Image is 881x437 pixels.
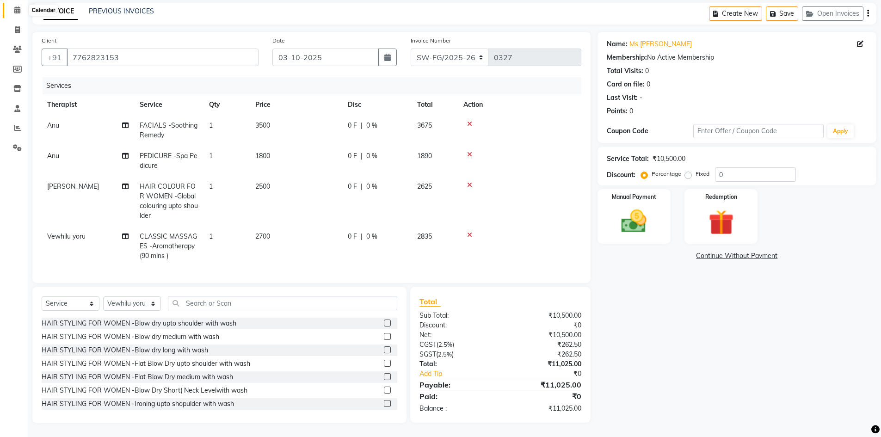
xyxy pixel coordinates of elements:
span: 0 F [348,182,357,191]
span: 2835 [417,232,432,240]
img: _gift.svg [701,207,742,238]
div: Card on file: [607,80,645,89]
th: Price [250,94,342,115]
label: Fixed [696,170,709,178]
div: ₹10,500.00 [653,154,685,164]
input: Enter Offer / Coupon Code [693,124,824,138]
label: Client [42,37,56,45]
span: 2625 [417,182,432,191]
span: CGST [419,340,437,349]
span: 1 [209,121,213,129]
span: 2.5% [438,341,452,348]
label: Invoice Number [411,37,451,45]
div: No Active Membership [607,53,867,62]
a: Add Tip [413,369,515,379]
span: Total [419,297,441,307]
a: Continue Without Payment [599,251,875,261]
span: 0 % [366,121,377,130]
div: ₹11,025.00 [500,404,588,413]
div: HAIR STYLING FOR WOMEN -Blow dry upto shoulder with wash [42,319,236,328]
span: Vewhilu yoru [47,232,86,240]
div: Balance : [413,404,500,413]
button: Apply [827,124,854,138]
img: _cash.svg [613,207,654,236]
span: 3675 [417,121,432,129]
button: Create New [709,6,762,21]
div: 0 [645,66,649,76]
th: Therapist [42,94,134,115]
div: Net: [413,330,500,340]
div: HAIR STYLING FOR WOMEN -Blow dry medium with wash [42,332,219,342]
div: HAIR STYLING FOR WOMEN -Blow Dry Short( Neck Levelwith wash [42,386,247,395]
div: Paid: [413,391,500,402]
a: PREVIOUS INVOICES [89,7,154,15]
span: HAIR COLOUR FOR WOMEN -Global colouring upto shoulder [140,182,198,220]
span: FACIALS -Soothing Remedy [140,121,197,139]
div: Total Visits: [607,66,643,76]
span: 0 F [348,121,357,130]
div: Last Visit: [607,93,638,103]
span: CLASSIC MASSAGES -Aromatherapy (90 mins ) [140,232,197,260]
span: 0 % [366,232,377,241]
div: ₹0 [500,320,588,330]
div: Services [43,77,588,94]
div: 0 [629,106,633,116]
label: Percentage [652,170,681,178]
div: HAIR STYLING FOR WOMEN -Flat Blow Dry upto shoulder with wash [42,359,250,369]
div: Coupon Code [607,126,694,136]
div: ₹0 [515,369,588,379]
span: 1 [209,152,213,160]
div: ₹11,025.00 [500,359,588,369]
div: - [640,93,642,103]
div: 0 [647,80,650,89]
span: PEDICURE -Spa Pedicure [140,152,197,170]
span: 2.5% [438,351,452,358]
div: Discount: [413,320,500,330]
div: ₹262.50 [500,340,588,350]
button: +91 [42,49,68,66]
span: Anu [47,121,59,129]
div: ₹262.50 [500,350,588,359]
span: | [361,232,363,241]
span: 0 % [366,151,377,161]
input: Search by Name/Mobile/Email/Code [67,49,259,66]
div: Points: [607,106,628,116]
th: Disc [342,94,412,115]
div: HAIR STYLING FOR WOMEN -Ironing upto shopulder with wash [42,399,234,409]
span: 1 [209,182,213,191]
div: ₹10,500.00 [500,311,588,320]
div: Membership: [607,53,647,62]
th: Action [458,94,581,115]
span: 1 [209,232,213,240]
div: HAIR STYLING FOR WOMEN -Blow dry long with wash [42,345,208,355]
span: [PERSON_NAME] [47,182,99,191]
span: 0 F [348,232,357,241]
div: ( ) [413,350,500,359]
span: | [361,121,363,130]
div: Total: [413,359,500,369]
div: Service Total: [607,154,649,164]
label: Manual Payment [612,193,656,201]
a: Ms [PERSON_NAME] [629,39,692,49]
th: Total [412,94,458,115]
span: 3500 [255,121,270,129]
input: Search or Scan [168,296,397,310]
div: Discount: [607,170,635,180]
div: Payable: [413,379,500,390]
label: Redemption [705,193,737,201]
span: 0 F [348,151,357,161]
span: 2700 [255,232,270,240]
div: ₹11,025.00 [500,379,588,390]
th: Qty [203,94,250,115]
span: | [361,182,363,191]
span: 0 % [366,182,377,191]
span: | [361,151,363,161]
span: 1890 [417,152,432,160]
span: 1800 [255,152,270,160]
button: Open Invoices [802,6,863,21]
div: ( ) [413,340,500,350]
div: Name: [607,39,628,49]
th: Service [134,94,203,115]
div: Calendar [29,5,57,16]
button: Save [766,6,798,21]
